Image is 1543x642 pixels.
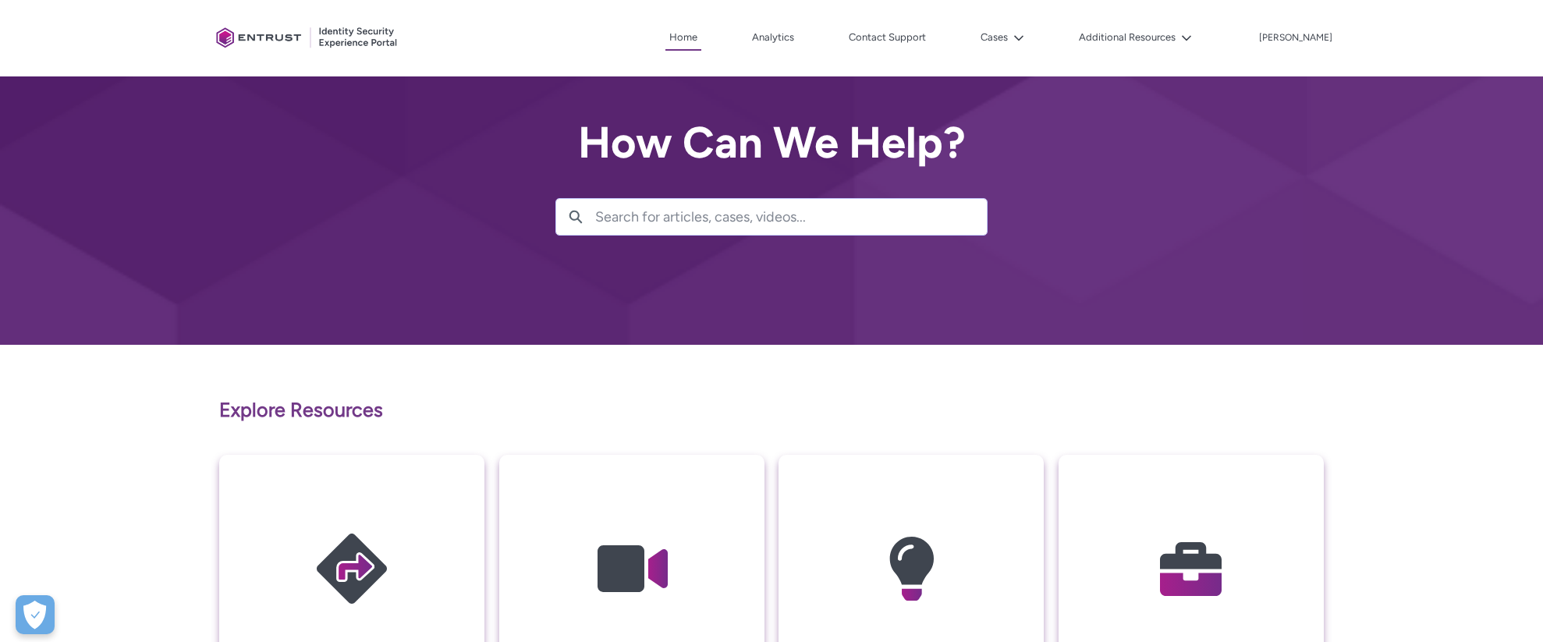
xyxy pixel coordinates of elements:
button: Search [556,199,595,235]
p: [PERSON_NAME] [1259,33,1332,44]
button: User Profile d.gallagher [1258,29,1333,44]
h2: How Can We Help? [555,119,988,167]
a: Home [665,26,701,51]
a: Analytics, opens in new tab [748,26,798,49]
button: Cases [977,26,1028,49]
a: Contact Support [845,26,930,49]
p: Explore Resources [219,395,1324,425]
input: Search for articles, cases, videos... [595,199,987,235]
button: Additional Resources [1075,26,1196,49]
button: Open Preferences [16,595,55,634]
div: Cookie Preferences [16,595,55,634]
